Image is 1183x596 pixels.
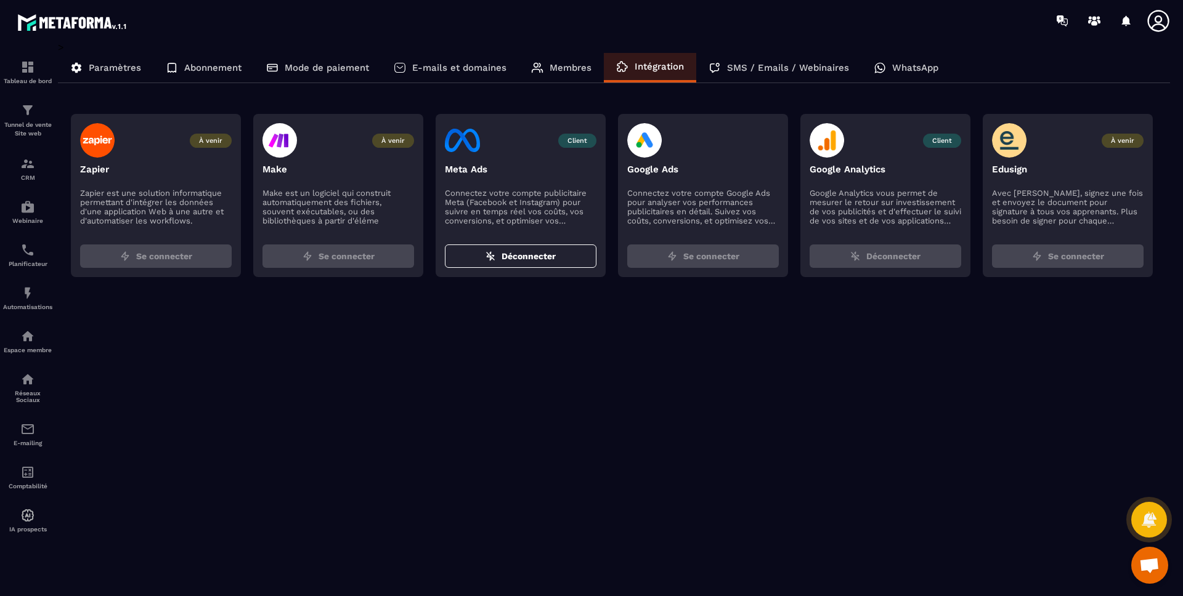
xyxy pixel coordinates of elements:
button: Se connecter [262,244,414,268]
span: Se connecter [1048,250,1104,262]
img: email [20,422,35,437]
img: zap.8ac5aa27.svg [1032,251,1042,261]
p: Planificateur [3,260,52,267]
p: IA prospects [3,526,52,533]
span: Client [923,134,961,148]
button: Se connecter [80,244,232,268]
span: À venir [372,134,414,148]
p: WhatsApp [892,62,938,73]
a: social-networksocial-networkRéseaux Sociaux [3,363,52,413]
img: formation [20,103,35,118]
img: formation [20,60,35,74]
button: Se connecter [992,244,1144,268]
p: Mode de paiement [285,62,369,73]
p: Make est un logiciel qui construit automatiquement des fichiers, souvent exécutables, ou des bibl... [262,188,414,225]
p: Abonnement [184,62,242,73]
p: Google Analytics vous permet de mesurer le retour sur investissement de vos publicités et d'effec... [810,188,961,225]
img: google-analytics-logo.594682c4.svg [810,123,845,158]
span: À venir [1102,134,1144,148]
span: Déconnecter [866,250,921,262]
p: SMS / Emails / Webinaires [727,62,849,73]
button: Déconnecter [810,244,961,268]
p: Comptabilité [3,483,52,489]
button: Se connecter [627,244,779,268]
a: formationformationTableau de bord [3,50,52,94]
p: Make [262,164,414,175]
img: zap.8ac5aa27.svg [120,251,130,261]
p: Zapier [80,164,232,175]
img: automations [20,329,35,344]
a: formationformationTunnel de vente Site web [3,94,52,147]
p: Connectez votre compte Google Ads pour analyser vos performances publicitaires en détail. Suivez ... [627,188,779,225]
img: zap-off.84e09383.svg [850,251,860,261]
p: Réseaux Sociaux [3,390,52,403]
p: Edusign [992,164,1144,175]
p: E-mails et domaines [412,62,506,73]
img: zap.8ac5aa27.svg [667,251,677,261]
p: Intégration [635,61,684,72]
span: À venir [190,134,232,148]
img: automations [20,508,35,523]
span: Se connecter [136,250,192,262]
span: Se connecter [683,250,739,262]
img: accountant [20,465,35,480]
img: social-network [20,372,35,387]
img: scheduler [20,243,35,257]
p: Google Analytics [810,164,961,175]
img: zap.8ac5aa27.svg [303,251,312,261]
a: automationsautomationsAutomatisations [3,276,52,320]
button: Déconnecter [445,244,596,268]
p: Paramètres [89,62,141,73]
p: Meta Ads [445,164,596,175]
a: automationsautomationsWebinaire [3,190,52,233]
p: Tableau de bord [3,78,52,84]
p: Espace membre [3,347,52,353]
p: Tunnel de vente Site web [3,121,52,138]
a: formationformationCRM [3,147,52,190]
img: logo [17,11,128,33]
p: CRM [3,174,52,181]
span: Déconnecter [502,250,556,262]
p: Automatisations [3,304,52,310]
a: emailemailE-mailing [3,413,52,456]
div: > [58,41,1171,296]
p: Connectez votre compte publicitaire Meta (Facebook et Instagram) pour suivre en temps réel vos co... [445,188,596,225]
a: automationsautomationsEspace membre [3,320,52,363]
a: accountantaccountantComptabilité [3,456,52,499]
img: make-logo.47d65c36.svg [262,123,297,158]
div: Ouvrir le chat [1131,547,1168,584]
img: automations [20,199,35,214]
img: edusign-logo.5fe905fa.svg [992,123,1027,158]
img: zap-off.84e09383.svg [486,251,495,261]
a: schedulerschedulerPlanificateur [3,233,52,276]
span: Se connecter [319,250,375,262]
p: Avec [PERSON_NAME], signez une fois et envoyez le document pour signature à tous vos apprenants. ... [992,188,1144,225]
p: Membres [550,62,591,73]
img: formation [20,156,35,171]
img: facebook-logo.eb727249.svg [445,123,480,158]
img: zapier-logo.003d59f5.svg [80,123,115,158]
img: automations [20,286,35,300]
p: Google Ads [627,164,779,175]
p: Zapier est une solution informatique permettant d'intégrer les données d'une application Web à un... [80,188,232,225]
p: E-mailing [3,440,52,446]
span: Client [558,134,596,148]
p: Webinaire [3,217,52,224]
img: google-ads-logo.4cdbfafa.svg [627,123,662,158]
